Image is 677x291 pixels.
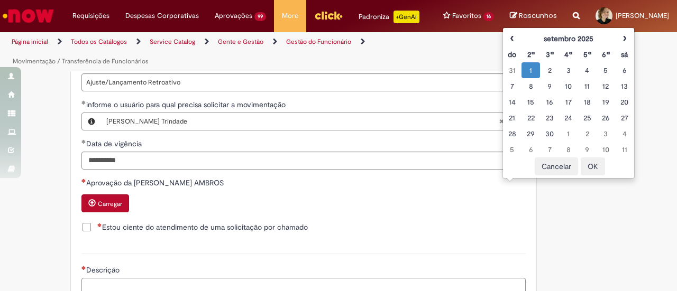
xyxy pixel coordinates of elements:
[506,81,519,91] div: 07 September 2025 Sunday
[522,46,540,62] th: Segunda-feira
[524,81,537,91] div: 08 September 2025 Monday
[519,11,557,21] span: Rascunhos
[543,97,556,107] div: 16 September 2025 Tuesday
[615,31,634,46] th: Próximo mês
[86,74,504,91] span: Ajuste/Lançamento Retroativo
[215,11,252,21] span: Aprovações
[1,5,56,26] img: ServiceNow
[483,12,494,21] span: 16
[597,46,615,62] th: Sexta-feira
[618,65,631,76] div: 06 September 2025 Saturday
[618,97,631,107] div: 20 September 2025 Saturday
[562,144,575,155] div: 08 October 2025 Wednesday
[581,157,605,175] button: OK
[81,100,86,105] span: Obrigatório Preenchido
[86,100,288,109] span: Necessários - informe o usuário para qual precisa solicitar a movimentação
[535,157,578,175] button: Cancelar
[71,37,127,46] a: Todos os Catálogos
[599,97,612,107] div: 19 September 2025 Friday
[150,37,195,46] a: Service Catalog
[524,128,537,139] div: 29 September 2025 Monday
[286,37,351,46] a: Gestão do Funcionário
[562,65,575,76] div: 03 September 2025 Wednesday
[493,113,509,130] abbr: Limpar campo informe o usuário para qual precisa solicitar a movimentação
[599,112,612,123] div: 26 September 2025 Friday
[452,11,481,21] span: Favoritos
[618,112,631,123] div: 27 September 2025 Saturday
[106,113,499,130] span: [PERSON_NAME] Trindade
[559,46,578,62] th: Quarta-feira
[599,65,612,76] div: 05 September 2025 Friday
[580,97,593,107] div: 18 September 2025 Thursday
[359,11,419,23] div: Padroniza
[543,65,556,76] div: 02 September 2025 Tuesday
[578,46,596,62] th: Quinta-feira
[524,144,537,155] div: 06 October 2025 Monday
[81,152,510,170] input: Data de vigência 01 September 2025 Monday
[503,46,522,62] th: Domingo
[502,27,635,179] div: Escolher data
[97,223,102,227] span: Necessários
[615,46,634,62] th: Sábado
[580,81,593,91] div: 11 September 2025 Thursday
[282,11,298,21] span: More
[618,81,631,91] div: 13 September 2025 Saturday
[12,37,48,46] a: Página inicial
[510,11,557,21] a: Rascunhos
[543,81,556,91] div: 09 September 2025 Tuesday
[562,128,575,139] div: 01 October 2025 Wednesday
[82,113,101,130] button: informe o usuário para qual precisa solicitar a movimentação, Visualizar este registro Lucas Gonc...
[524,112,537,123] div: 22 September 2025 Monday
[81,139,86,144] span: Obrigatório Preenchido
[13,57,149,65] a: Movimentação / Transferência de Funcionários
[86,139,144,148] span: Data de vigência
[599,128,612,139] div: 03 October 2025 Friday
[522,31,615,46] th: setembro 2025. Alternar mês
[524,65,537,76] div: 01 September 2025 Monday
[580,144,593,155] div: 09 October 2025 Thursday
[86,265,122,275] span: Descrição
[125,11,199,21] span: Despesas Corporativas
[618,144,631,155] div: 11 October 2025 Saturday
[599,81,612,91] div: 12 September 2025 Friday
[506,144,519,155] div: 05 October 2025 Sunday
[506,65,519,76] div: 31 August 2025 Sunday
[580,112,593,123] div: 25 September 2025 Thursday
[580,65,593,76] div: 04 September 2025 Thursday
[618,128,631,139] div: 04 October 2025 Saturday
[254,12,266,21] span: 99
[98,200,122,208] small: Carregar
[580,128,593,139] div: 02 October 2025 Thursday
[506,97,519,107] div: 14 September 2025 Sunday
[599,144,612,155] div: 10 October 2025 Friday
[540,46,559,62] th: Terça-feira
[562,112,575,123] div: 24 September 2025 Wednesday
[562,81,575,91] div: 10 September 2025 Wednesday
[506,112,519,123] div: 21 September 2025 Sunday
[81,179,86,183] span: Necessários
[503,31,522,46] th: Mês anterior
[506,128,519,139] div: 28 September 2025 Sunday
[543,128,556,139] div: 30 September 2025 Tuesday
[543,144,556,155] div: 07 October 2025 Tuesday
[543,112,556,123] div: 23 September 2025 Tuesday
[81,194,129,212] button: Carregar anexo de Aprovação da LARISSA FONTENELLE AMBROS Required
[616,11,669,20] span: [PERSON_NAME]
[314,7,343,23] img: click_logo_yellow_360x200.png
[394,11,419,23] p: +GenAi
[562,97,575,107] div: 17 September 2025 Wednesday
[101,113,525,130] a: [PERSON_NAME] TrindadeLimpar campo informe o usuário para qual precisa solicitar a movimentação
[8,32,443,71] ul: Trilhas de página
[524,97,537,107] div: 15 September 2025 Monday
[72,11,109,21] span: Requisições
[218,37,263,46] a: Gente e Gestão
[86,178,226,187] span: Aprovação da [PERSON_NAME] AMBROS
[81,266,86,270] span: Necessários
[97,222,308,232] span: Estou ciente do atendimento de uma solicitação por chamado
